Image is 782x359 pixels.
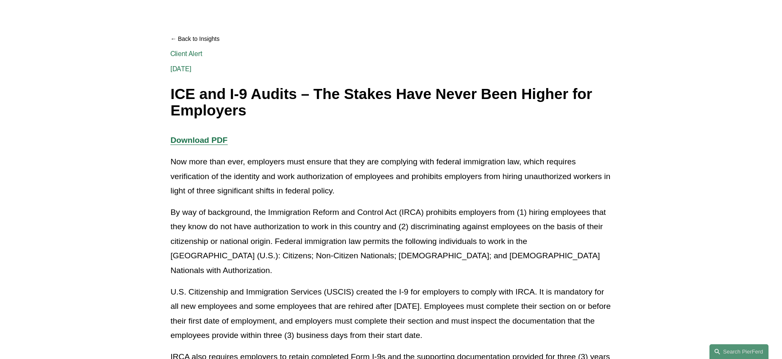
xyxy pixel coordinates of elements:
[170,155,612,198] p: Now more than ever, employers must ensure that they are complying with federal immigration law, w...
[170,65,191,73] span: [DATE]
[170,205,612,278] p: By way of background, the Immigration Reform and Control Act (IRCA) prohibits employers from (1) ...
[170,32,612,46] a: Back to Insights
[170,136,227,145] a: Download PDF
[170,86,612,118] h1: ICE and I-9 Audits – The Stakes Have Never Been Higher for Employers
[709,344,769,359] a: Search this site
[170,50,202,58] a: Client Alert
[170,285,612,343] p: U.S. Citizenship and Immigration Services (USCIS) created the I-9 for employers to comply with IR...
